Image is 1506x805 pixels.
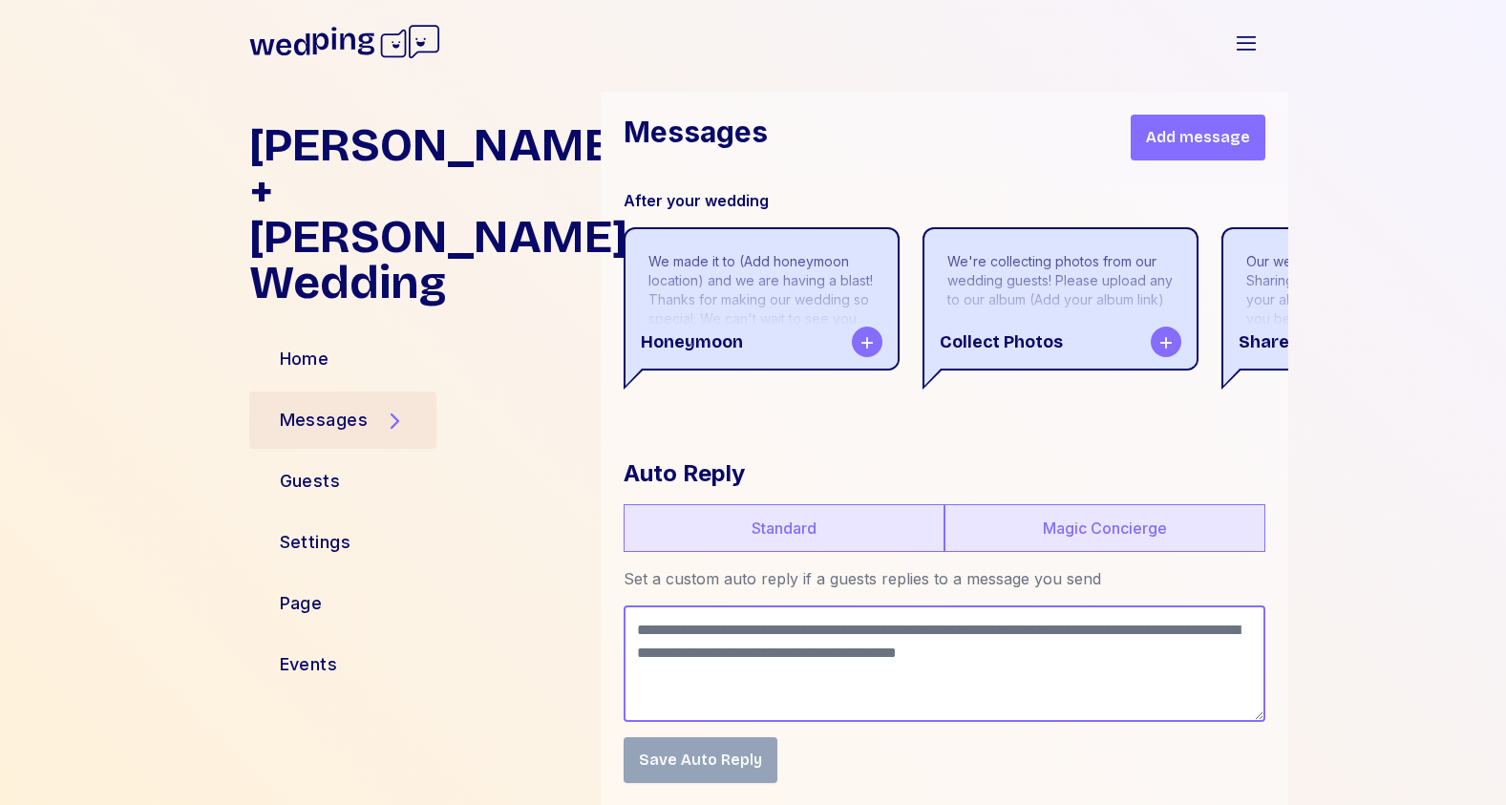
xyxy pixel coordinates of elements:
label: Standard [624,504,944,552]
button: Save Auto Reply [624,737,777,783]
label: Magic Concierge [944,504,1265,552]
div: Our wedding photos came in! Sharing them with you here: (Add your album link). We so appreciate y... [1246,252,1473,328]
div: Page [280,590,323,617]
div: We're collecting photos from our wedding guests! Please upload any to our album (Add your album l... [947,252,1174,309]
div: We made it to (Add honeymoon location) and we are having a blast! Thanks for making our wedding s... [648,252,875,424]
div: Auto Reply [624,458,1265,489]
div: Guests [280,468,341,495]
button: Add message [1131,115,1265,160]
span: Save Auto Reply [639,749,762,772]
div: Events [280,651,338,678]
h1: Messages [624,115,768,160]
div: Home [280,346,329,372]
div: Set a custom auto reply if a guests replies to a message you send [624,567,1265,590]
div: Honeymoon [626,315,898,369]
div: Messages [280,407,369,434]
div: Share Photos / Video [1223,315,1495,369]
div: Collect Photos [924,315,1197,369]
span: Add message [1146,126,1250,149]
h1: [PERSON_NAME] + [PERSON_NAME] Wedding [249,122,585,306]
div: After your wedding [624,189,1288,212]
div: Settings [280,529,351,556]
